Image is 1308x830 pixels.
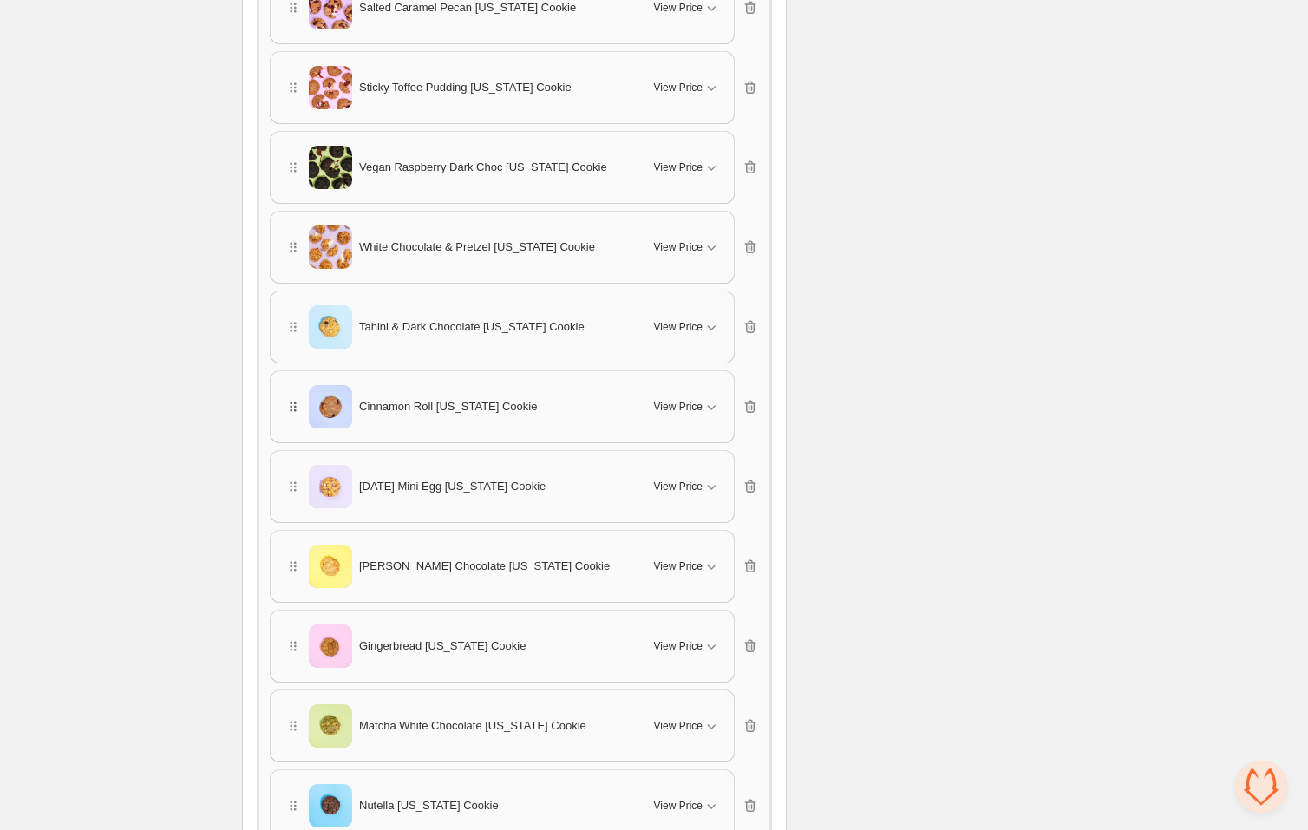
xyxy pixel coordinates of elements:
[359,797,499,814] span: Nutella [US_STATE] Cookie
[654,400,703,414] span: View Price
[654,480,703,493] span: View Price
[309,545,352,588] img: Ginger White Chocolate New York Cookie
[359,717,586,735] span: Matcha White Chocolate [US_STATE] Cookie
[644,233,730,261] button: View Price
[309,305,352,349] img: Tahini & Dark Chocolate New York Cookie
[644,313,730,341] button: View Price
[359,398,537,415] span: Cinnamon Roll [US_STATE] Cookie
[654,160,703,174] span: View Price
[644,552,730,580] button: View Price
[309,385,352,428] img: Cinnamon Roll New York Cookie
[309,784,352,827] img: Nutella New York Cookie
[654,320,703,334] span: View Price
[644,393,730,421] button: View Price
[1235,761,1287,813] div: Open chat
[654,81,703,95] span: View Price
[359,478,546,495] span: [DATE] Mini Egg [US_STATE] Cookie
[309,465,352,508] img: Easter Mini Egg New York Cookie
[644,632,730,660] button: View Price
[644,792,730,820] button: View Price
[359,159,607,176] span: Vegan Raspberry Dark Choc [US_STATE] Cookie
[654,559,703,573] span: View Price
[644,154,730,181] button: View Price
[359,558,610,575] span: [PERSON_NAME] Chocolate [US_STATE] Cookie
[359,637,526,655] span: Gingerbread [US_STATE] Cookie
[654,799,703,813] span: View Price
[654,719,703,733] span: View Price
[359,239,595,256] span: White Chocolate & Pretzel [US_STATE] Cookie
[309,66,352,109] img: Sticky Toffee Pudding New York Cookie
[644,473,730,500] button: View Price
[654,240,703,254] span: View Price
[644,712,730,740] button: View Price
[309,225,352,269] img: White Chocolate & Pretzel New York Cookie
[644,74,730,101] button: View Price
[654,639,703,653] span: View Price
[359,79,572,96] span: Sticky Toffee Pudding [US_STATE] Cookie
[309,704,352,748] img: Matcha White Chocolate New York Cookie
[654,1,703,15] span: View Price
[309,146,352,189] img: Vegan Raspberry Dark Choc New York Cookie
[309,624,352,668] img: Gingerbread New York Cookie
[359,318,585,336] span: Tahini & Dark Chocolate [US_STATE] Cookie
